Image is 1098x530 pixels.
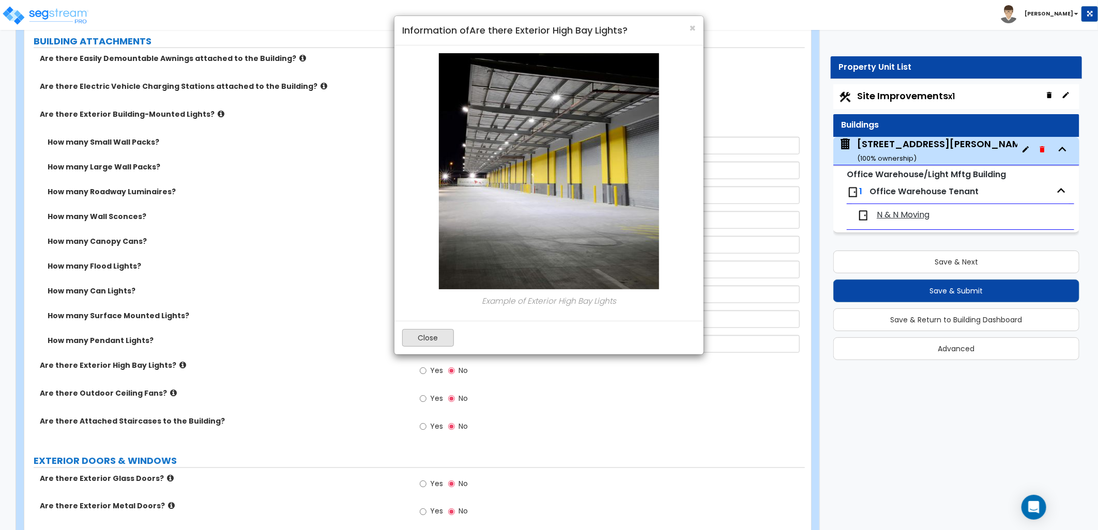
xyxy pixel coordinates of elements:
[402,24,696,37] h4: Information of Are there Exterior High Bay Lights?
[1021,495,1046,520] div: Open Intercom Messenger
[689,23,696,34] button: Close
[482,295,616,306] i: Example of Exterior High Bay Lights
[689,21,696,36] span: ×
[439,53,659,289] img: 30.JPG
[402,329,454,347] button: Close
